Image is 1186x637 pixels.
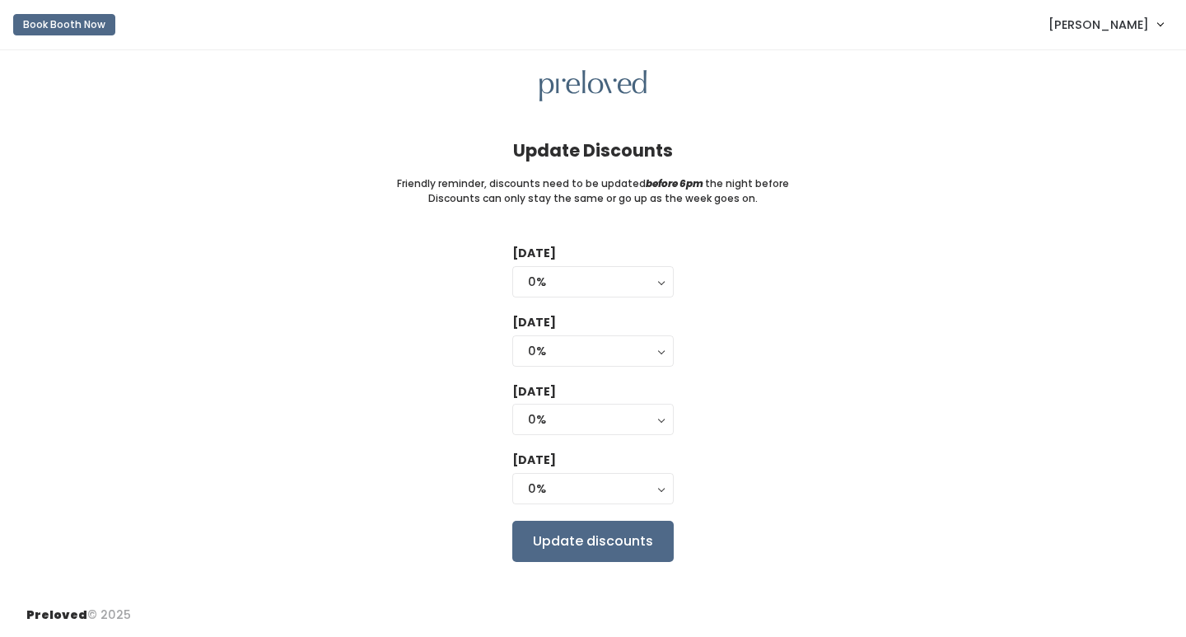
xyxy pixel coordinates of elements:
[528,342,658,360] div: 0%
[397,176,789,191] small: Friendly reminder, discounts need to be updated the night before
[13,14,115,35] button: Book Booth Now
[512,335,674,367] button: 0%
[512,473,674,504] button: 0%
[26,593,131,624] div: © 2025
[13,7,115,43] a: Book Booth Now
[512,404,674,435] button: 0%
[1032,7,1179,42] a: [PERSON_NAME]
[512,266,674,297] button: 0%
[528,273,658,291] div: 0%
[539,70,647,102] img: preloved logo
[1048,16,1149,34] span: [PERSON_NAME]
[512,521,674,562] input: Update discounts
[512,383,556,400] label: [DATE]
[528,480,658,498] div: 0%
[26,607,87,623] span: Preloved
[646,176,703,190] i: before 6pm
[528,410,658,429] div: 0%
[428,191,758,206] small: Discounts can only stay the same or go up as the week goes on.
[512,314,556,331] label: [DATE]
[513,141,673,160] h4: Update Discounts
[512,452,556,469] label: [DATE]
[512,245,556,262] label: [DATE]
